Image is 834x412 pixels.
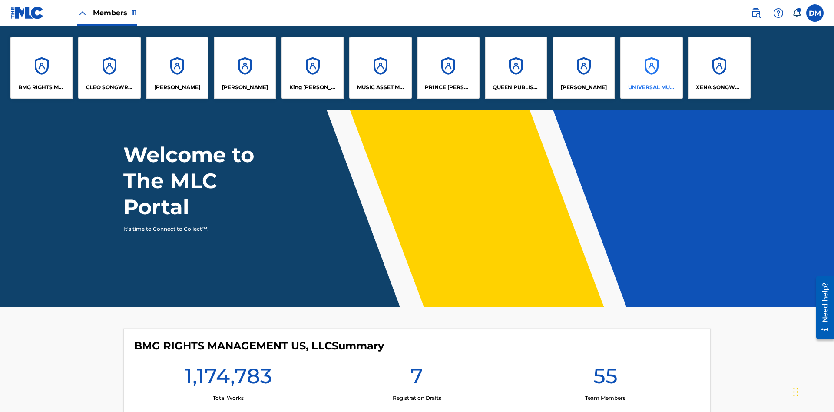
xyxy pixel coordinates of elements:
span: 11 [132,9,137,17]
img: search [751,8,761,18]
h4: BMG RIGHTS MANAGEMENT US, LLC [134,339,384,352]
a: AccountsMUSIC ASSET MANAGEMENT (MAM) [349,37,412,99]
a: Public Search [747,4,764,22]
p: RONALD MCTESTERSON [561,83,607,91]
a: AccountsCLEO SONGWRITER [78,37,141,99]
p: QUEEN PUBLISHA [493,83,540,91]
p: EYAMA MCSINGER [222,83,268,91]
a: AccountsKing [PERSON_NAME] [281,37,344,99]
div: Notifications [792,9,801,17]
img: MLC Logo [10,7,44,19]
a: Accounts[PERSON_NAME] [214,37,276,99]
p: Registration Drafts [393,394,441,402]
div: Help [770,4,787,22]
div: User Menu [806,4,824,22]
a: AccountsPRINCE [PERSON_NAME] [417,37,480,99]
a: Accounts[PERSON_NAME] [146,37,208,99]
p: XENA SONGWRITER [696,83,743,91]
img: help [773,8,784,18]
h1: Welcome to The MLC Portal [123,142,286,220]
div: Drag [793,379,798,405]
a: AccountsUNIVERSAL MUSIC PUB GROUP [620,37,683,99]
a: AccountsBMG RIGHTS MANAGEMENT US, LLC [10,37,73,99]
p: MUSIC ASSET MANAGEMENT (MAM) [357,83,404,91]
img: Close [77,8,88,18]
iframe: Chat Widget [791,370,834,412]
a: AccountsXENA SONGWRITER [688,37,751,99]
p: UNIVERSAL MUSIC PUB GROUP [628,83,675,91]
span: Members [93,8,137,18]
p: It's time to Connect to Collect™! [123,225,274,233]
iframe: Resource Center [810,272,834,344]
p: King McTesterson [289,83,337,91]
a: AccountsQUEEN PUBLISHA [485,37,547,99]
p: Team Members [585,394,625,402]
p: CLEO SONGWRITER [86,83,133,91]
h1: 55 [593,363,618,394]
p: ELVIS COSTELLO [154,83,200,91]
a: Accounts[PERSON_NAME] [553,37,615,99]
h1: 7 [410,363,423,394]
h1: 1,174,783 [185,363,272,394]
p: PRINCE MCTESTERSON [425,83,472,91]
p: Total Works [213,394,244,402]
p: BMG RIGHTS MANAGEMENT US, LLC [18,83,66,91]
